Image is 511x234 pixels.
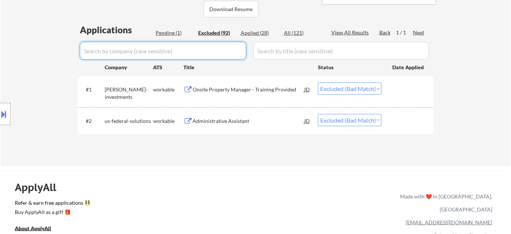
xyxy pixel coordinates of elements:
div: Back [379,29,391,36]
div: Title [183,64,311,71]
a: [EMAIL_ADDRESS][DOMAIN_NAME] [406,219,493,225]
a: Buy ApplyAll as a gift 🎁 [15,208,89,217]
div: Made with ❤️ in [GEOGRAPHIC_DATA], [GEOGRAPHIC_DATA] [397,190,493,216]
div: Next [413,29,425,36]
div: Applications [80,26,153,34]
div: Applied (28) [241,29,278,37]
div: JD [304,83,311,96]
div: ATS [153,64,183,71]
a: About ApplyAll [15,224,61,234]
div: Onsite Property Manager - Training Provided [193,86,304,93]
div: workable [153,86,183,93]
div: Pending (1) [156,29,193,37]
div: Status [318,60,382,74]
input: Search by title (case sensitive) [253,42,429,60]
div: Administrative Assistant [193,117,304,125]
u: About ApplyAll [15,225,51,231]
div: ApplyAll [15,181,65,194]
input: Search by company (case sensitive) [80,42,246,60]
div: Date Applied [392,64,425,71]
div: All (121) [284,29,321,37]
a: Refer & earn free applications 👯‍♀️ [15,200,246,208]
div: Excluded (92) [198,29,235,37]
div: View All Results [331,29,371,36]
button: Download Resume [204,1,258,17]
div: workable [153,117,183,125]
div: 1 / 1 [396,29,413,36]
div: Buy ApplyAll as a gift 🎁 [15,210,89,215]
div: JD [304,114,311,127]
